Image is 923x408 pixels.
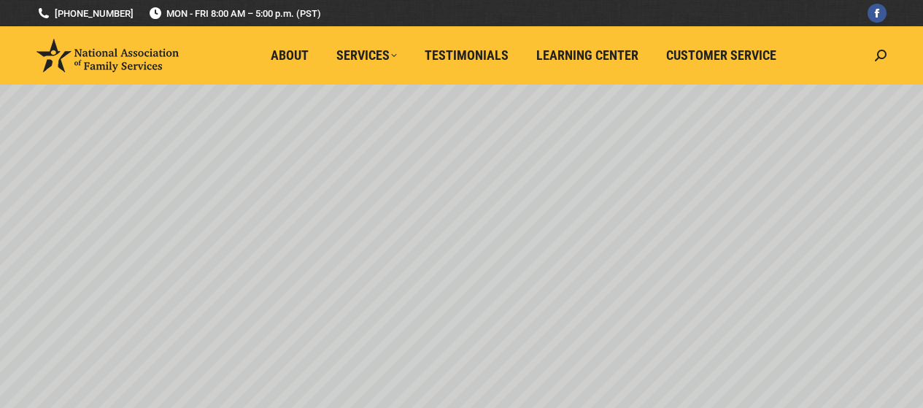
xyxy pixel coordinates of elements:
[260,42,319,69] a: About
[148,7,321,20] span: MON - FRI 8:00 AM – 5:00 p.m. (PST)
[656,42,787,69] a: Customer Service
[36,7,134,20] a: [PHONE_NUMBER]
[666,47,776,63] span: Customer Service
[36,39,179,72] img: National Association of Family Services
[868,4,887,23] a: Facebook page opens in new window
[536,47,638,63] span: Learning Center
[271,47,309,63] span: About
[336,47,397,63] span: Services
[526,42,649,69] a: Learning Center
[414,42,519,69] a: Testimonials
[425,47,509,63] span: Testimonials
